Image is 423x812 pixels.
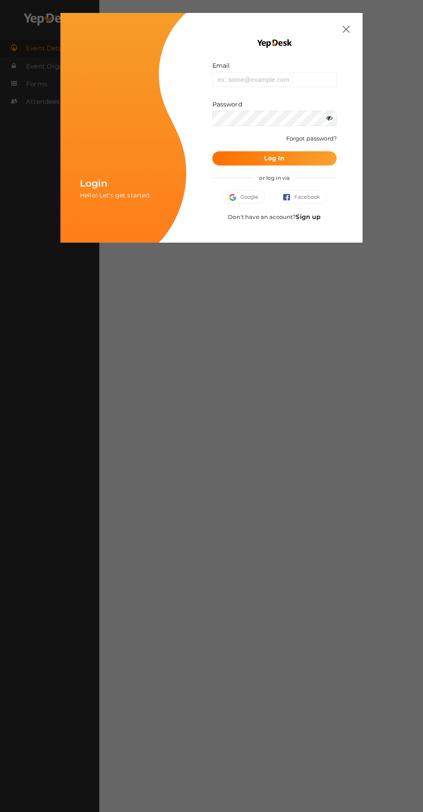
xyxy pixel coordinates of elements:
[229,194,240,201] img: google.svg
[276,190,327,204] button: Facebook
[212,151,337,166] button: Log In
[80,191,149,199] span: Hello! Let's get started
[283,194,294,201] img: facebook.svg
[296,213,321,221] a: Sign up
[80,178,107,189] span: Login
[256,39,292,48] img: YEP_black_cropped.png
[222,190,266,204] button: Google
[212,61,230,70] label: Email
[212,72,337,87] input: ex: some@example.com
[228,213,321,220] span: Don't have an account?
[253,168,296,187] span: or log in via
[343,26,350,33] img: close.svg
[212,100,242,109] label: Password
[264,154,284,162] b: Log In
[286,135,337,142] a: Forgot password?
